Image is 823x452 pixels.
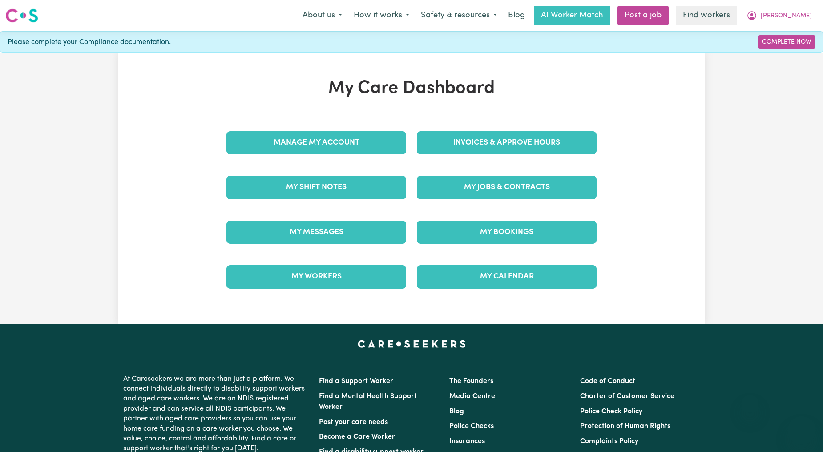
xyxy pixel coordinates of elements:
[787,416,816,445] iframe: Button to launch messaging window
[758,35,815,49] a: Complete Now
[503,6,530,25] a: Blog
[221,78,602,99] h1: My Care Dashboard
[580,408,642,415] a: Police Check Policy
[417,131,597,154] a: Invoices & Approve Hours
[226,221,406,244] a: My Messages
[449,378,493,385] a: The Founders
[580,393,674,400] a: Charter of Customer Service
[319,378,393,385] a: Find a Support Worker
[415,6,503,25] button: Safety & resources
[741,395,759,413] iframe: Close message
[580,438,638,445] a: Complaints Policy
[741,6,818,25] button: My Account
[580,378,635,385] a: Code of Conduct
[449,408,464,415] a: Blog
[297,6,348,25] button: About us
[319,393,417,411] a: Find a Mental Health Support Worker
[449,393,495,400] a: Media Centre
[348,6,415,25] button: How it works
[226,131,406,154] a: Manage My Account
[417,176,597,199] a: My Jobs & Contracts
[417,265,597,288] a: My Calendar
[8,37,171,48] span: Please complete your Compliance documentation.
[417,221,597,244] a: My Bookings
[449,438,485,445] a: Insurances
[534,6,610,25] a: AI Worker Match
[449,423,494,430] a: Police Checks
[319,433,395,440] a: Become a Care Worker
[580,423,670,430] a: Protection of Human Rights
[226,265,406,288] a: My Workers
[761,11,812,21] span: [PERSON_NAME]
[617,6,669,25] a: Post a job
[226,176,406,199] a: My Shift Notes
[358,340,466,347] a: Careseekers home page
[5,5,38,26] a: Careseekers logo
[319,419,388,426] a: Post your care needs
[676,6,737,25] a: Find workers
[5,8,38,24] img: Careseekers logo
